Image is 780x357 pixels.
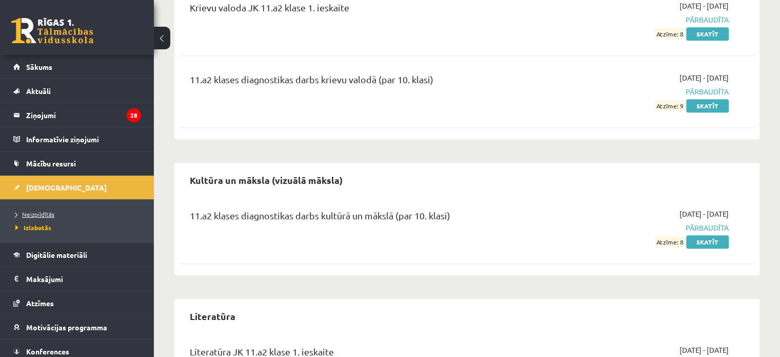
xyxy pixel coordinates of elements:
legend: Maksājumi [26,267,141,291]
span: Aktuāli [26,86,51,96]
legend: Informatīvie ziņojumi [26,127,141,151]
span: [DEMOGRAPHIC_DATA] [26,183,107,192]
i: 28 [127,108,141,122]
a: Izlabotās [15,223,144,232]
span: Pārbaudīta [559,14,729,25]
h2: Literatūra [179,304,246,328]
span: Atzīme: 8 [655,28,685,39]
span: [DATE] - [DATE] [679,345,729,355]
div: 11.a2 klases diagnostikas darbs kultūrā un mākslā (par 10. klasi) [190,209,544,228]
span: [DATE] - [DATE] [679,209,729,219]
span: Sākums [26,62,52,71]
span: Atzīme: 8 [655,236,685,247]
a: Skatīt [686,99,729,112]
a: Mācību resursi [13,152,141,175]
legend: Ziņojumi [26,103,141,127]
span: Atzīme: 9 [655,100,685,111]
a: Motivācijas programma [13,315,141,339]
a: [DEMOGRAPHIC_DATA] [13,176,141,199]
span: Mācību resursi [26,159,76,168]
div: 11.a2 klases diagnostikas darbs krievu valodā (par 10. klasi) [190,72,544,91]
span: Konferences [26,347,69,356]
div: Krievu valoda JK 11.a2 klase 1. ieskaite [190,1,544,20]
span: [DATE] - [DATE] [679,1,729,11]
span: [DATE] - [DATE] [679,72,729,83]
a: Rīgas 1. Tālmācības vidusskola [11,18,93,44]
span: Neizpildītās [15,210,54,218]
a: Maksājumi [13,267,141,291]
a: Informatīvie ziņojumi [13,127,141,151]
a: Aktuāli [13,79,141,103]
span: Pārbaudīta [559,86,729,97]
span: Digitālie materiāli [26,250,87,259]
h2: Kultūra un māksla (vizuālā māksla) [179,168,353,192]
a: Skatīt [686,27,729,41]
a: Digitālie materiāli [13,243,141,267]
span: Izlabotās [15,223,51,232]
span: Pārbaudīta [559,222,729,233]
a: Skatīt [686,235,729,249]
a: Atzīmes [13,291,141,315]
a: Neizpildītās [15,210,144,219]
span: Motivācijas programma [26,323,107,332]
a: Sākums [13,55,141,79]
a: Ziņojumi28 [13,103,141,127]
span: Atzīmes [26,298,54,308]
